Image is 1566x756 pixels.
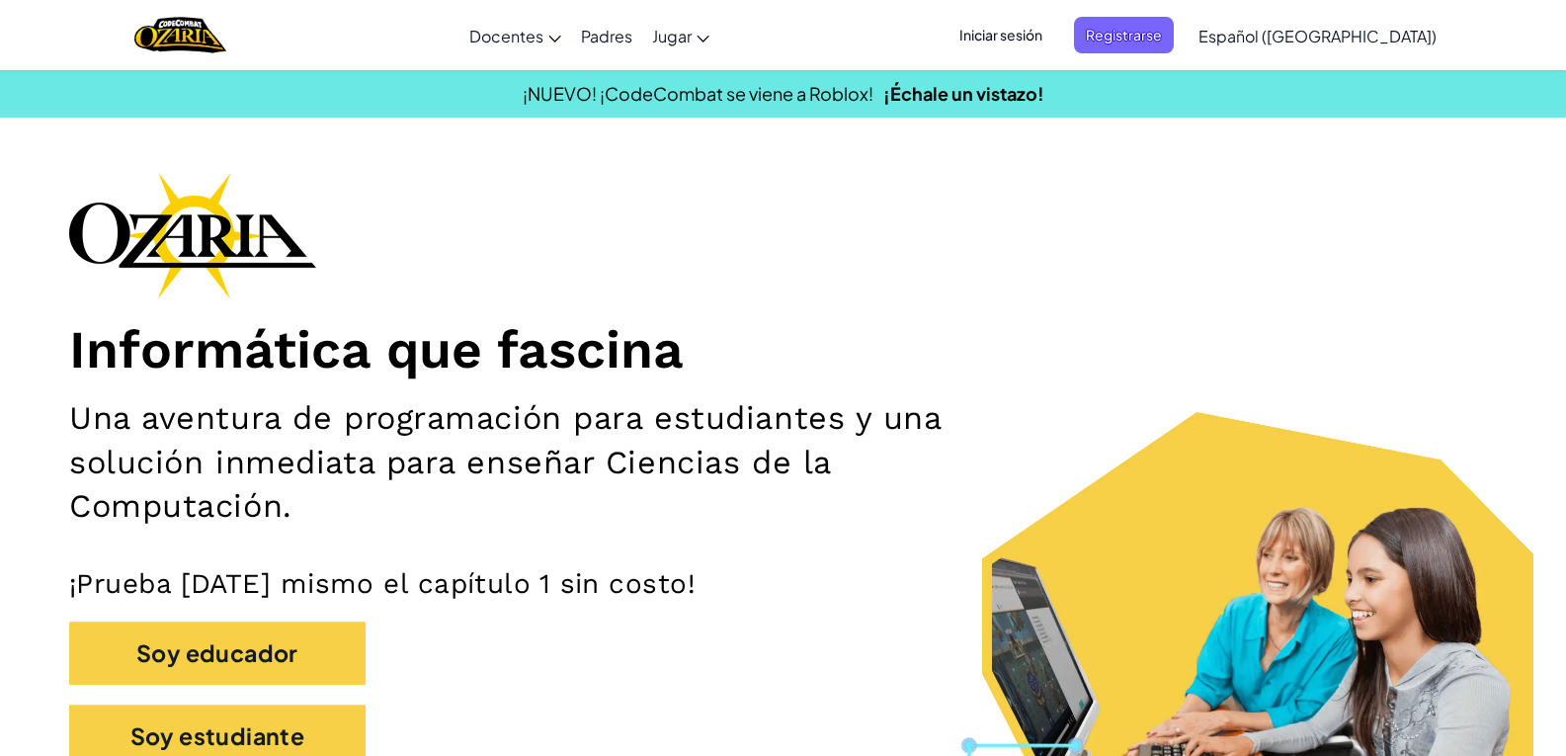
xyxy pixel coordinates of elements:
span: Jugar [652,26,692,46]
button: Registrarse [1074,17,1174,53]
a: ¡Échale un vistazo! [883,82,1044,105]
img: Home [134,15,226,55]
a: Ozaria by CodeCombat logo [134,15,226,55]
a: Jugar [642,9,719,62]
h2: Una aventura de programación para estudiantes y una solución inmediata para enseñar Ciencias de l... [69,396,1026,527]
a: Español ([GEOGRAPHIC_DATA]) [1189,9,1446,62]
a: Padres [571,9,642,62]
span: ¡NUEVO! ¡CodeCombat se viene a Roblox! [523,82,873,105]
button: Soy educador [69,622,366,686]
h1: Informática que fascina [69,318,1497,382]
span: Docentes [469,26,543,46]
button: Iniciar sesión [948,17,1054,53]
img: Ozaria branding logo [69,172,316,298]
span: Español ([GEOGRAPHIC_DATA]) [1198,26,1437,46]
p: ¡Prueba [DATE] mismo el capítulo 1 sin costo! [69,567,1497,602]
a: Docentes [459,9,571,62]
